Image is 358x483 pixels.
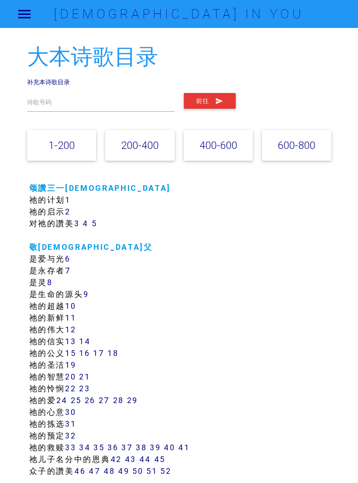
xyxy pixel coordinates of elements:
[146,466,157,476] a: 51
[74,218,80,228] a: 3
[79,372,90,382] a: 21
[65,348,76,358] a: 15
[125,454,136,464] a: 43
[65,419,76,429] a: 31
[99,395,110,405] a: 27
[200,139,237,152] a: 400-600
[113,395,124,405] a: 28
[93,348,104,358] a: 17
[118,466,129,476] a: 49
[127,395,138,405] a: 29
[160,466,171,476] a: 52
[29,242,153,252] a: 敬[DEMOGRAPHIC_DATA]父
[65,383,76,393] a: 22
[278,139,315,152] a: 600-800
[79,348,90,358] a: 16
[65,301,76,311] a: 10
[47,277,53,287] a: 8
[65,195,71,205] a: 1
[107,348,118,358] a: 18
[27,78,70,86] a: 补充本诗歌目录
[74,466,86,476] a: 46
[65,266,71,276] a: 7
[65,207,71,217] a: 2
[79,336,90,346] a: 14
[27,98,52,107] label: 诗歌号码
[27,45,331,69] h2: 大本诗歌目录
[71,395,82,405] a: 25
[48,139,75,152] a: 1-200
[150,442,161,452] a: 39
[93,442,104,452] a: 35
[56,395,68,405] a: 24
[136,442,147,452] a: 38
[65,324,76,335] a: 12
[65,360,76,370] a: 19
[154,454,165,464] a: 45
[79,383,90,393] a: 23
[110,454,122,464] a: 42
[164,442,175,452] a: 40
[89,466,100,476] a: 47
[65,372,76,382] a: 20
[65,431,76,441] a: 32
[184,93,236,109] button: 前往
[103,466,115,476] a: 48
[79,442,90,452] a: 34
[121,442,133,452] a: 37
[107,442,118,452] a: 36
[132,466,143,476] a: 50
[65,442,76,452] a: 33
[65,254,71,264] a: 6
[178,442,189,452] a: 41
[83,289,89,299] a: 9
[85,395,96,405] a: 26
[139,454,151,464] a: 44
[92,218,97,228] a: 5
[121,139,158,152] a: 200-400
[65,336,76,346] a: 13
[83,218,89,228] a: 4
[29,183,171,193] a: 颂讚三一[DEMOGRAPHIC_DATA]
[65,313,76,323] a: 11
[65,407,76,417] a: 30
